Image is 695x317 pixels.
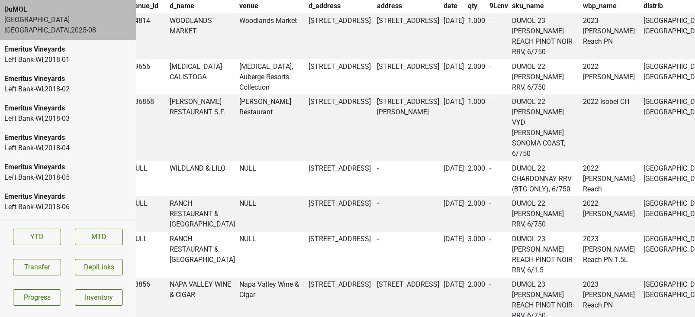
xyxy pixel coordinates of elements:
[466,13,487,59] td: 1.000
[237,59,307,95] td: [MEDICAL_DATA], Auberge Resorts Collection
[129,59,168,95] td: 69656
[307,161,375,197] td: [STREET_ADDRESS]
[510,161,581,197] td: DUMOL 22 CHARDONNAY RRV (BTG ONLY), 6/750
[4,202,132,212] div: Left Bank-WI , 2018 - 06
[75,229,123,245] a: MTD
[4,15,132,36] div: [GEOGRAPHIC_DATA]-[GEOGRAPHIC_DATA] , 2025 - 08
[4,162,132,172] div: Emeritus Vineyards
[13,259,61,275] button: Transfer
[237,13,307,59] td: Woodlands Market
[129,94,168,161] td: 136868
[13,229,61,245] a: YTD
[441,94,466,161] td: [DATE]
[510,232,581,278] td: DUMOL 23 [PERSON_NAME] REACH PINOT NOIR RRV, 6/1.5
[4,191,132,202] div: Emeritus Vineyards
[307,196,375,232] td: [STREET_ADDRESS]
[4,4,132,15] div: DuMOL
[167,161,237,197] td: WILDLAND & LILO
[307,13,375,59] td: [STREET_ADDRESS]
[307,59,375,95] td: [STREET_ADDRESS]
[375,13,441,59] td: [STREET_ADDRESS]
[487,13,510,59] td: -
[375,161,441,197] td: -
[129,196,168,232] td: NULL
[307,94,375,161] td: [STREET_ADDRESS]
[167,94,237,161] td: [PERSON_NAME] RESTAURANT S.F.
[441,161,466,197] td: [DATE]
[75,259,123,275] button: DeplLinks
[466,59,487,95] td: 2.000
[441,59,466,95] td: [DATE]
[581,59,641,95] td: 2022 [PERSON_NAME]
[237,232,307,278] td: NULL
[129,232,168,278] td: NULL
[375,59,441,95] td: [STREET_ADDRESS]
[4,113,132,124] div: Left Bank-WI , 2018 - 03
[581,196,641,232] td: 2022 [PERSON_NAME]
[4,172,132,183] div: Left Bank-WI , 2018 - 05
[466,232,487,278] td: 3.000
[466,196,487,232] td: 2.000
[4,103,132,113] div: Emeritus Vineyards
[466,94,487,161] td: 1.000
[466,161,487,197] td: 2.000
[487,232,510,278] td: -
[4,84,132,94] div: Left Bank-WI , 2018 - 02
[4,74,132,84] div: Emeritus Vineyards
[129,13,168,59] td: 34814
[237,196,307,232] td: NULL
[167,196,237,232] td: RANCH RESTAURANT & [GEOGRAPHIC_DATA]
[4,143,132,153] div: Left Bank-WI , 2018 - 04
[487,94,510,161] td: -
[487,196,510,232] td: -
[167,13,237,59] td: WOODLANDS MARKET
[167,232,237,278] td: RANCH RESTAURANT & [GEOGRAPHIC_DATA]
[167,59,237,95] td: [MEDICAL_DATA] CALISTOGA
[581,94,641,161] td: 2022 Isobel CH
[375,196,441,232] td: -
[237,161,307,197] td: NULL
[4,55,132,65] div: Left Bank-WI , 2018 - 01
[510,59,581,95] td: DUMOL 22 [PERSON_NAME] RRV, 6/750
[375,94,441,161] td: [STREET_ADDRESS][PERSON_NAME]
[510,94,581,161] td: DUMOL 22 [PERSON_NAME] VYD [PERSON_NAME] SONOMA COAST, 6/750
[487,59,510,95] td: -
[4,133,132,143] div: Emeritus Vineyards
[581,232,641,278] td: 2023 [PERSON_NAME] Reach PN 1.5L
[581,161,641,197] td: 2022 [PERSON_NAME] Reach
[581,13,641,59] td: 2023 [PERSON_NAME] Reach PN
[441,232,466,278] td: [DATE]
[441,196,466,232] td: [DATE]
[510,196,581,232] td: DUMOL 22 [PERSON_NAME] RRV, 6/750
[75,289,123,306] a: Inventory
[129,161,168,197] td: NULL
[307,232,375,278] td: [STREET_ADDRESS]
[375,232,441,278] td: -
[4,44,132,55] div: Emeritus Vineyards
[510,13,581,59] td: DUMOL 23 [PERSON_NAME] REACH PINOT NOIR RRV, 6/750
[237,94,307,161] td: [PERSON_NAME] Restaurant
[441,13,466,59] td: [DATE]
[487,161,510,197] td: -
[13,289,61,306] a: Progress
